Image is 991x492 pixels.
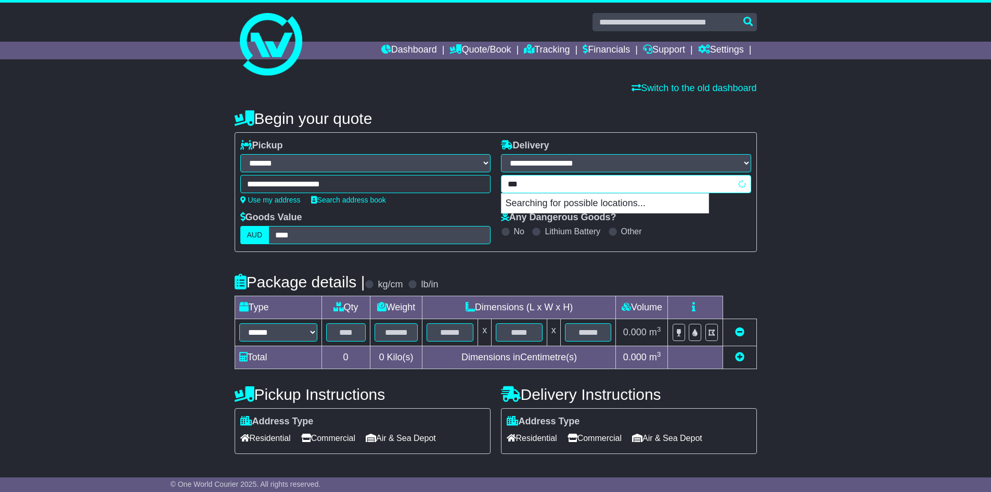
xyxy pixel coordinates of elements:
[370,296,422,319] td: Weight
[649,352,661,362] span: m
[698,42,744,59] a: Settings
[507,416,580,427] label: Address Type
[240,140,283,152] label: Pickup
[422,296,616,319] td: Dimensions (L x W x H)
[321,296,370,319] td: Qty
[366,430,436,446] span: Air & Sea Depot
[235,296,321,319] td: Type
[301,430,355,446] span: Commercial
[501,175,751,193] typeahead: Please provide city
[643,42,685,59] a: Support
[657,325,661,333] sup: 3
[649,327,661,337] span: m
[632,430,702,446] span: Air & Sea Depot
[370,346,422,369] td: Kilo(s)
[240,430,291,446] span: Residential
[421,279,438,291] label: lb/in
[478,319,492,346] td: x
[616,296,668,319] td: Volume
[235,346,321,369] td: Total
[501,194,709,213] p: Searching for possible locations...
[235,386,491,403] h4: Pickup Instructions
[378,279,403,291] label: kg/cm
[240,196,301,204] a: Use my address
[321,346,370,369] td: 0
[240,416,314,427] label: Address Type
[501,140,549,152] label: Delivery
[422,346,616,369] td: Dimensions in Centimetre(s)
[501,212,616,223] label: Any Dangerous Goods?
[547,319,560,346] td: x
[379,352,384,362] span: 0
[235,273,365,291] h4: Package details |
[583,42,630,59] a: Financials
[240,212,302,223] label: Goods Value
[657,350,661,358] sup: 3
[568,430,622,446] span: Commercial
[735,327,744,337] a: Remove this item
[449,42,511,59] a: Quote/Book
[735,352,744,362] a: Add new item
[381,42,437,59] a: Dashboard
[514,226,524,236] label: No
[621,226,642,236] label: Other
[623,327,647,337] span: 0.000
[235,110,757,127] h4: Begin your quote
[623,352,647,362] span: 0.000
[240,226,269,244] label: AUD
[501,386,757,403] h4: Delivery Instructions
[507,430,557,446] span: Residential
[524,42,570,59] a: Tracking
[545,226,600,236] label: Lithium Battery
[632,83,756,93] a: Switch to the old dashboard
[311,196,386,204] a: Search address book
[171,480,321,488] span: © One World Courier 2025. All rights reserved.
